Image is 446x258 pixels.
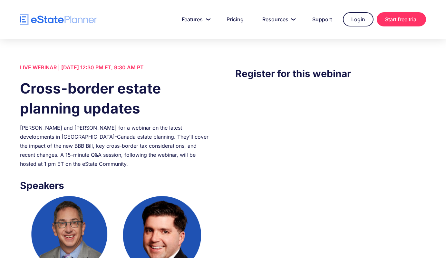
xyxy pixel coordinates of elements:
a: Start free trial [377,12,426,26]
h3: Speakers [20,178,211,193]
a: Resources [255,13,301,26]
a: Login [343,12,373,26]
h3: Register for this webinar [235,66,426,81]
iframe: Form 0 [235,94,426,203]
div: LIVE WEBINAR | [DATE] 12:30 PM ET, 9:30 AM PT [20,63,211,72]
h1: Cross-border estate planning updates [20,78,211,118]
a: home [20,14,97,25]
div: [PERSON_NAME] and [PERSON_NAME] for a webinar on the latest developments in [GEOGRAPHIC_DATA]-Can... [20,123,211,168]
a: Support [305,13,340,26]
a: Features [174,13,216,26]
a: Pricing [219,13,251,26]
